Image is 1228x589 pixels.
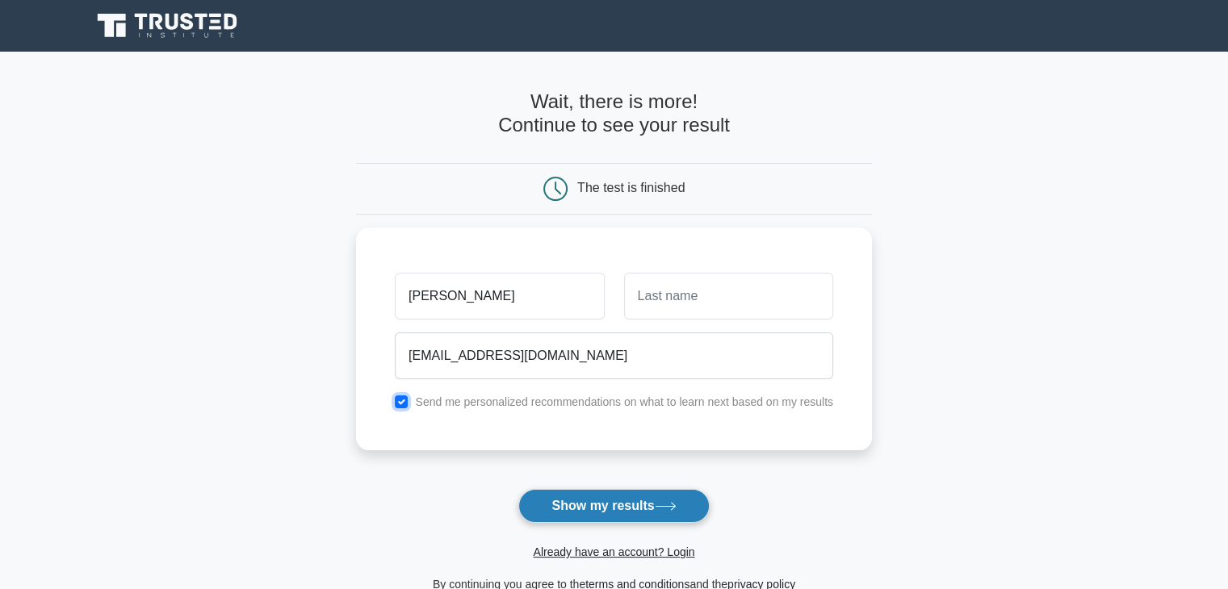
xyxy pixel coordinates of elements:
h4: Wait, there is more! Continue to see your result [356,90,872,137]
button: Show my results [518,489,709,523]
a: Already have an account? Login [533,545,694,558]
input: Last name [624,273,833,320]
div: The test is finished [577,181,685,194]
input: First name [395,273,604,320]
input: Email [395,332,833,379]
label: Send me personalized recommendations on what to learn next based on my results [415,395,833,408]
